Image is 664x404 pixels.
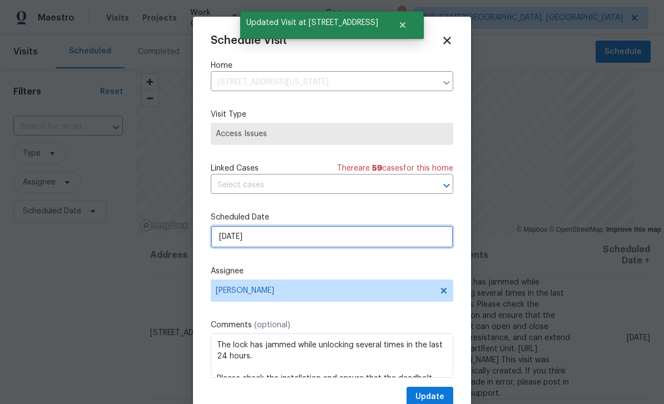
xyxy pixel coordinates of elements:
[337,163,453,174] span: There are case s for this home
[211,109,453,120] label: Visit Type
[211,212,453,223] label: Scheduled Date
[211,35,287,46] span: Schedule Visit
[211,320,453,331] label: Comments
[211,74,437,91] input: Enter in an address
[254,321,290,329] span: (optional)
[211,163,259,174] span: Linked Cases
[211,60,453,71] label: Home
[211,333,453,378] textarea: The lock has jammed while unlocking several times in the last 24 hours. Please check the installa...
[211,177,422,194] input: Select cases
[372,164,382,172] span: 59
[415,390,444,404] span: Update
[211,226,453,248] input: M/D/YYYY
[384,14,421,36] button: Close
[439,178,454,193] button: Open
[216,128,448,139] span: Access Issues
[240,11,384,34] span: Updated Visit at [STREET_ADDRESS]
[211,266,453,277] label: Assignee
[216,286,434,295] span: [PERSON_NAME]
[441,34,453,47] span: Close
